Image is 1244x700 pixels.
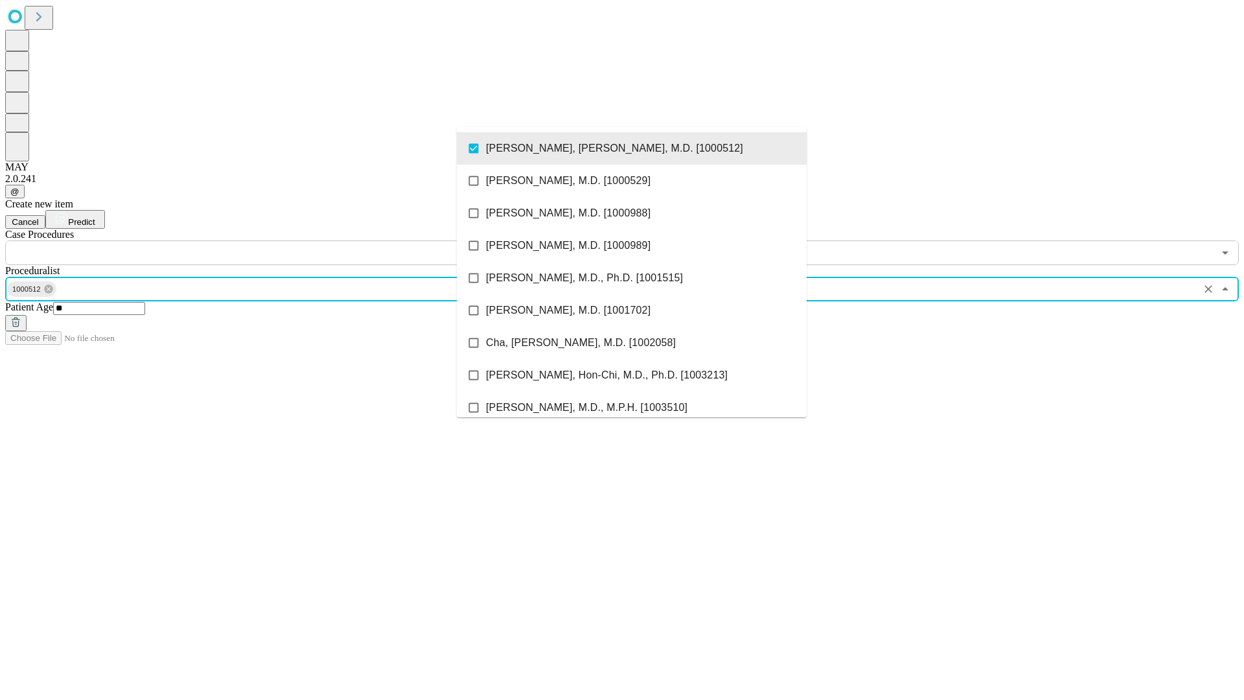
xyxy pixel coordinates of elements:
[7,281,56,297] div: 1000512
[5,301,53,312] span: Patient Age
[5,265,60,276] span: Proceduralist
[486,367,728,383] span: [PERSON_NAME], Hon-Chi, M.D., Ph.D. [1003213]
[5,198,73,209] span: Create new item
[486,335,676,351] span: Cha, [PERSON_NAME], M.D. [1002058]
[486,205,651,221] span: [PERSON_NAME], M.D. [1000988]
[45,210,105,229] button: Predict
[486,238,651,253] span: [PERSON_NAME], M.D. [1000989]
[486,270,683,286] span: [PERSON_NAME], M.D., Ph.D. [1001515]
[486,303,651,318] span: [PERSON_NAME], M.D. [1001702]
[1199,280,1217,298] button: Clear
[10,187,19,196] span: @
[1216,244,1234,262] button: Open
[12,217,39,227] span: Cancel
[68,217,95,227] span: Predict
[486,400,687,415] span: [PERSON_NAME], M.D., M.P.H. [1003510]
[1216,280,1234,298] button: Close
[5,229,74,240] span: Scheduled Procedure
[5,185,25,198] button: @
[5,215,45,229] button: Cancel
[5,173,1239,185] div: 2.0.241
[5,161,1239,173] div: MAY
[486,141,743,156] span: [PERSON_NAME], [PERSON_NAME], M.D. [1000512]
[7,282,46,297] span: 1000512
[486,173,651,189] span: [PERSON_NAME], M.D. [1000529]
